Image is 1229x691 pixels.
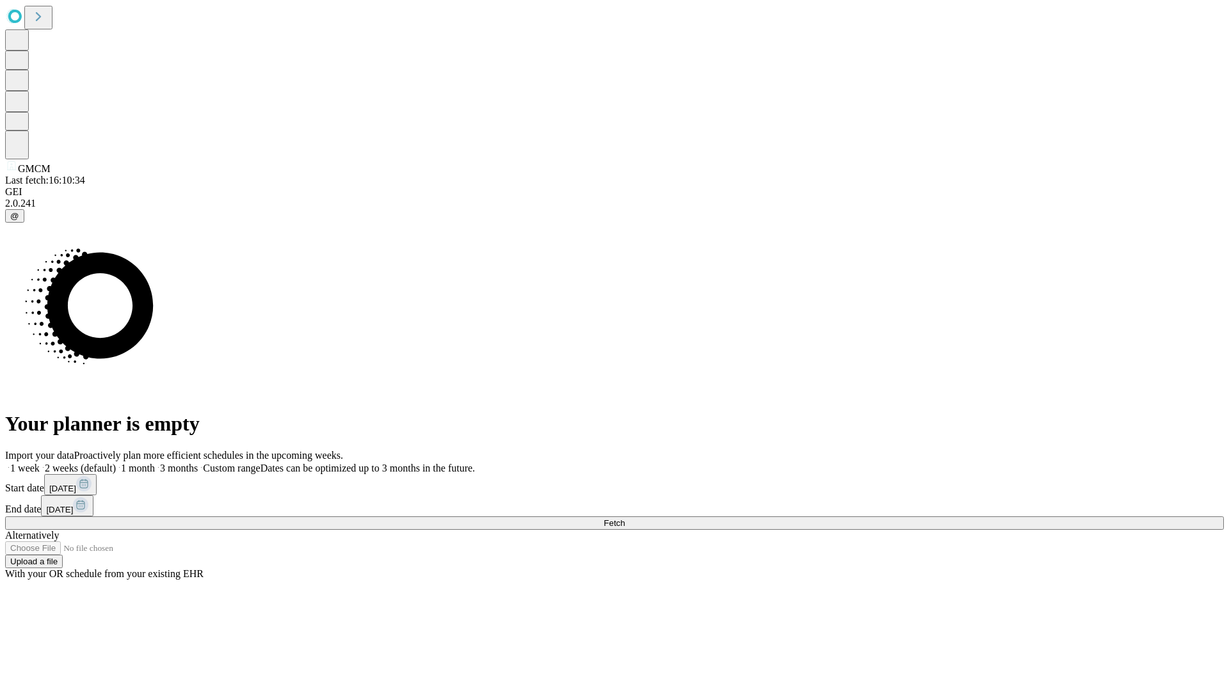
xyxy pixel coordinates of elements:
[44,474,97,495] button: [DATE]
[49,484,76,493] span: [DATE]
[5,516,1224,530] button: Fetch
[261,463,475,473] span: Dates can be optimized up to 3 months in the future.
[5,209,24,223] button: @
[10,211,19,221] span: @
[5,495,1224,516] div: End date
[5,198,1224,209] div: 2.0.241
[203,463,260,473] span: Custom range
[5,474,1224,495] div: Start date
[5,186,1224,198] div: GEI
[46,505,73,514] span: [DATE]
[5,412,1224,436] h1: Your planner is empty
[5,530,59,541] span: Alternatively
[121,463,155,473] span: 1 month
[10,463,40,473] span: 1 week
[45,463,116,473] span: 2 weeks (default)
[5,175,85,186] span: Last fetch: 16:10:34
[74,450,343,461] span: Proactively plan more efficient schedules in the upcoming weeks.
[18,163,51,174] span: GMCM
[5,568,204,579] span: With your OR schedule from your existing EHR
[5,555,63,568] button: Upload a file
[604,518,625,528] span: Fetch
[160,463,198,473] span: 3 months
[5,450,74,461] span: Import your data
[41,495,93,516] button: [DATE]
